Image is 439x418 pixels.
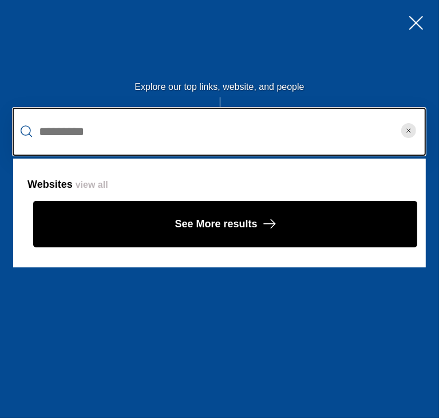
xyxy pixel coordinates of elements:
span: view all [76,180,108,190]
button: reset [391,108,426,156]
span: Websites [27,179,73,190]
button: See More results [33,201,417,247]
a: Websites view all [27,179,108,190]
a: See More results [27,201,412,247]
label: Explore our top links, website, and people [13,82,426,97]
span: See More results [175,215,257,233]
